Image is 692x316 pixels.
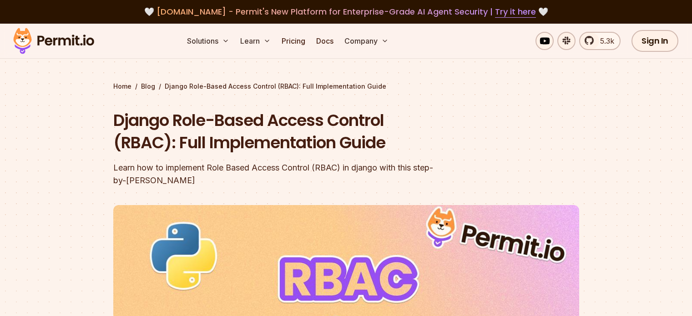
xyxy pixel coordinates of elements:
div: / / [113,82,579,91]
a: Docs [313,32,337,50]
a: 5.3k [579,32,621,50]
a: Pricing [278,32,309,50]
h1: Django Role-Based Access Control (RBAC): Full Implementation Guide [113,109,463,154]
span: 5.3k [595,35,614,46]
div: 🤍 🤍 [22,5,670,18]
a: Home [113,82,131,91]
button: Solutions [183,32,233,50]
a: Sign In [631,30,678,52]
button: Learn [237,32,274,50]
button: Company [341,32,392,50]
div: Learn how to implement Role Based Access Control (RBAC) in django with this step-by-[PERSON_NAME] [113,161,463,187]
a: Try it here [495,6,536,18]
img: Permit logo [9,25,98,56]
a: Blog [141,82,155,91]
span: [DOMAIN_NAME] - Permit's New Platform for Enterprise-Grade AI Agent Security | [157,6,536,17]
